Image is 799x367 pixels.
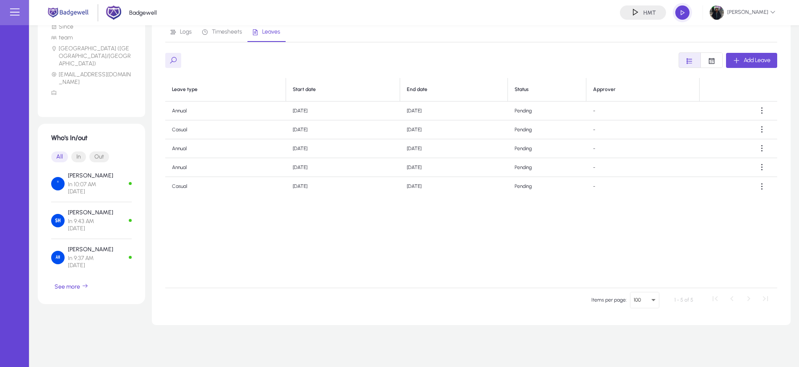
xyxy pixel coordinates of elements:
[593,86,692,93] div: Approver
[400,102,508,120] td: [DATE]
[508,120,587,139] td: Pending
[293,86,316,93] div: Start date
[586,158,700,177] td: -
[172,86,198,93] div: Leave type
[586,177,700,196] td: -
[51,151,68,162] button: All
[165,139,286,158] td: Annual
[180,29,192,35] span: Logs
[51,177,65,190] img: Ahmed Halawa
[165,288,777,312] mat-paginator: Select page
[286,102,400,120] td: [DATE]
[68,218,113,232] span: In 9:43 AM [DATE]
[286,139,400,158] td: [DATE]
[51,23,132,31] li: Since
[197,22,247,42] a: Timesheets
[68,172,113,179] p: [PERSON_NAME]
[293,86,393,93] div: Start date
[586,139,700,158] td: -
[71,151,86,162] button: In
[674,296,693,304] div: 1 - 5 of 5
[165,158,286,177] td: Annual
[262,29,280,35] span: Leaves
[586,102,700,120] td: -
[643,9,656,16] h4: HMT
[51,148,132,165] mat-button-toggle-group: Font Style
[703,5,782,20] button: [PERSON_NAME]
[68,181,113,195] span: In 10:07 AM [DATE]
[51,45,132,68] li: [GEOGRAPHIC_DATA] ([GEOGRAPHIC_DATA]/[GEOGRAPHIC_DATA])
[679,52,723,68] mat-button-toggle-group: Font Style
[165,120,286,139] td: Casual
[407,86,501,93] div: End date
[172,86,279,93] div: Leave type
[89,151,109,162] button: Out
[55,283,88,290] span: See more
[129,9,157,16] p: Badgewell
[106,5,122,21] img: 2.png
[400,177,508,196] td: [DATE]
[508,158,587,177] td: Pending
[68,209,113,216] p: [PERSON_NAME]
[68,246,113,253] p: [PERSON_NAME]
[51,251,65,264] img: Aleaa Hassan
[726,53,777,68] button: Add Leave
[286,158,400,177] td: [DATE]
[710,5,724,20] img: 105.jpeg
[51,279,92,294] button: See more
[593,86,616,93] div: Approver
[400,120,508,139] td: [DATE]
[165,177,286,196] td: Casual
[51,134,132,142] h1: Who's In/out
[212,29,242,35] span: Timesheets
[508,139,587,158] td: Pending
[51,214,65,227] img: Salma Hany
[508,177,587,196] td: Pending
[68,255,113,269] span: In 9:37 AM [DATE]
[407,86,427,93] div: End date
[286,120,400,139] td: [DATE]
[247,22,286,42] a: Leaves
[46,7,90,18] img: main.png
[165,22,197,42] a: Logs
[51,34,132,42] li: team
[591,296,627,304] div: Items per page:
[508,102,587,120] td: Pending
[744,57,770,64] span: Add Leave
[51,71,132,86] li: [EMAIL_ADDRESS][DOMAIN_NAME]
[634,297,641,303] span: 100
[165,102,286,120] td: Annual
[400,139,508,158] td: [DATE]
[586,120,700,139] td: -
[710,5,776,20] span: [PERSON_NAME]
[286,177,400,196] td: [DATE]
[508,78,587,102] th: Status
[400,158,508,177] td: [DATE]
